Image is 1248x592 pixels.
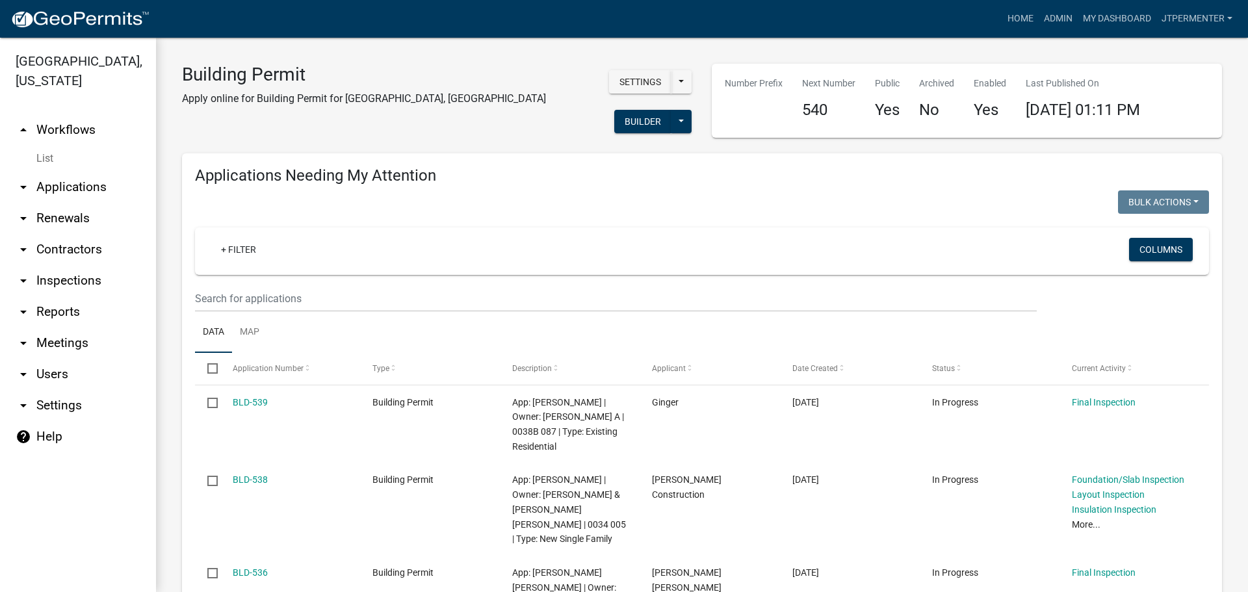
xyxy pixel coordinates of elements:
[500,353,640,384] datatable-header-cell: Description
[182,64,546,86] h3: Building Permit
[16,273,31,289] i: arrow_drop_down
[792,474,819,485] span: 08/19/2025
[1072,364,1126,373] span: Current Activity
[920,353,1059,384] datatable-header-cell: Status
[792,567,819,578] span: 08/14/2025
[614,110,671,133] button: Builder
[512,474,626,544] span: App: Brian Stone | Owner: MYERS OKLAN BEA & LUCY MAE | 0034 005 | Type: New Single Family
[16,211,31,226] i: arrow_drop_down
[974,77,1006,90] p: Enabled
[360,353,500,384] datatable-header-cell: Type
[195,285,1037,312] input: Search for applications
[932,364,955,373] span: Status
[372,567,434,578] span: Building Permit
[1078,6,1156,31] a: My Dashboard
[1039,6,1078,31] a: Admin
[233,397,268,407] a: BLD-539
[195,166,1209,185] h4: Applications Needing My Attention
[220,353,359,384] datatable-header-cell: Application Number
[1026,101,1140,119] span: [DATE] 01:11 PM
[195,312,232,354] a: Data
[16,179,31,195] i: arrow_drop_down
[182,91,546,107] p: Apply online for Building Permit for [GEOGRAPHIC_DATA], [GEOGRAPHIC_DATA]
[652,474,721,500] span: Brian Stone Construction
[16,122,31,138] i: arrow_drop_up
[372,474,434,485] span: Building Permit
[609,70,671,94] button: Settings
[233,474,268,485] a: BLD-538
[1059,353,1199,384] datatable-header-cell: Current Activity
[1026,77,1140,90] p: Last Published On
[1072,489,1145,500] a: Layout Inspection
[652,397,679,407] span: Ginger
[802,77,855,90] p: Next Number
[233,567,268,578] a: BLD-536
[233,364,304,373] span: Application Number
[725,77,783,90] p: Number Prefix
[932,567,978,578] span: In Progress
[16,242,31,257] i: arrow_drop_down
[16,304,31,320] i: arrow_drop_down
[211,238,266,261] a: + Filter
[1156,6,1238,31] a: jtpermenter
[792,364,838,373] span: Date Created
[640,353,779,384] datatable-header-cell: Applicant
[875,101,900,120] h4: Yes
[372,397,434,407] span: Building Permit
[1072,519,1100,530] a: More...
[16,398,31,413] i: arrow_drop_down
[195,353,220,384] datatable-header-cell: Select
[779,353,919,384] datatable-header-cell: Date Created
[1129,238,1193,261] button: Columns
[232,312,267,354] a: Map
[512,397,624,452] span: App: Jim Cohen | Owner: HILL BEN A | 0038B 087 | Type: Existing Residential
[1118,190,1209,214] button: Bulk Actions
[792,397,819,407] span: 08/21/2025
[919,101,954,120] h4: No
[1072,397,1136,407] a: Final Inspection
[974,101,1006,120] h4: Yes
[1002,6,1039,31] a: Home
[16,429,31,444] i: help
[802,101,855,120] h4: 540
[932,474,978,485] span: In Progress
[1072,474,1184,485] a: Foundation/Slab Inspection
[932,397,978,407] span: In Progress
[512,364,552,373] span: Description
[16,367,31,382] i: arrow_drop_down
[16,335,31,351] i: arrow_drop_down
[919,77,954,90] p: Archived
[1072,567,1136,578] a: Final Inspection
[652,364,686,373] span: Applicant
[372,364,389,373] span: Type
[1072,504,1156,515] a: Insulation Inspection
[875,77,900,90] p: Public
